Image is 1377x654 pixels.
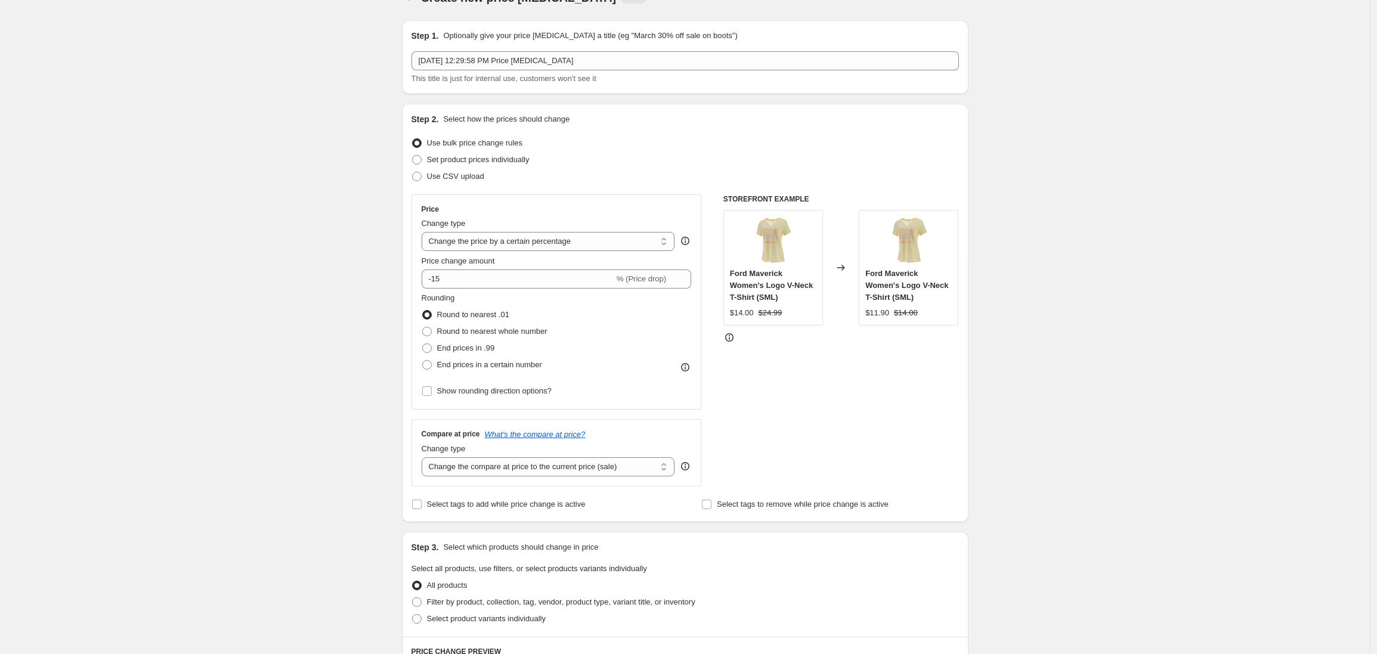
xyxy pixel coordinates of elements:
[437,360,542,369] span: End prices in a certain number
[427,138,522,147] span: Use bulk price change rules
[617,274,666,283] span: % (Price drop)
[427,155,530,164] span: Set product prices individually
[443,30,737,42] p: Optionally give your price [MEDICAL_DATA] a title (eg "March 30% off sale on boots")
[422,429,480,439] h3: Compare at price
[411,541,439,553] h2: Step 3.
[422,256,495,265] span: Price change amount
[427,597,695,606] span: Filter by product, collection, tag, vendor, product type, variant title, or inventory
[411,74,596,83] span: This title is just for internal use, customers won't see it
[759,307,782,319] strike: $24.99
[723,194,959,204] h6: STOREFRONT EXAMPLE
[443,113,570,125] p: Select how the prices should change
[679,235,691,247] div: help
[422,219,466,228] span: Change type
[411,51,959,70] input: 30% off holiday sale
[422,204,439,214] h3: Price
[437,327,547,336] span: Round to nearest whole number
[427,172,484,181] span: Use CSV upload
[422,269,614,289] input: -15
[437,343,495,352] span: End prices in .99
[679,460,691,472] div: help
[422,444,466,453] span: Change type
[865,269,948,302] span: Ford Maverick Women's Logo V-Neck T-Shirt (SML)
[411,564,647,573] span: Select all products, use filters, or select products variants individually
[427,614,546,623] span: Select product variants individually
[730,269,813,302] span: Ford Maverick Women's Logo V-Neck T-Shirt (SML)
[717,500,889,509] span: Select tags to remove while price change is active
[885,216,933,264] img: FD202239-1_753ec7ad-2d9e-47cc-85e2-dc2d9d7edf53_80x.png
[894,307,918,319] strike: $14.00
[411,30,439,42] h2: Step 1.
[730,307,754,319] div: $14.00
[427,500,586,509] span: Select tags to add while price change is active
[443,541,598,553] p: Select which products should change in price
[749,216,797,264] img: FD202239-1_753ec7ad-2d9e-47cc-85e2-dc2d9d7edf53_80x.png
[422,293,455,302] span: Rounding
[427,581,468,590] span: All products
[865,307,889,319] div: $11.90
[485,430,586,439] button: What's the compare at price?
[437,310,509,319] span: Round to nearest .01
[411,113,439,125] h2: Step 2.
[437,386,552,395] span: Show rounding direction options?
